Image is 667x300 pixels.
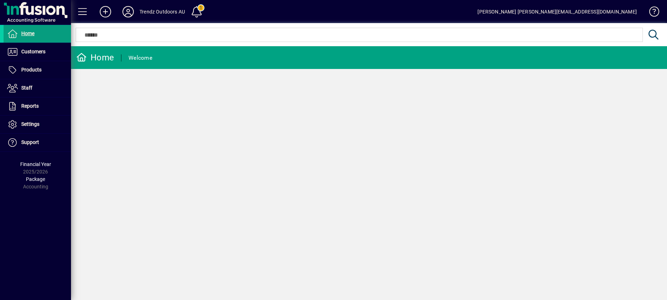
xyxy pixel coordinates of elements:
span: Settings [21,121,39,127]
div: Trendz Outdoors AU [140,6,185,17]
a: Support [4,134,71,151]
span: Support [21,139,39,145]
span: Customers [21,49,45,54]
span: Staff [21,85,32,91]
div: [PERSON_NAME] [PERSON_NAME][EMAIL_ADDRESS][DOMAIN_NAME] [477,6,637,17]
div: Home [76,52,114,63]
button: Add [94,5,117,18]
a: Settings [4,116,71,133]
a: Staff [4,79,71,97]
span: Package [26,176,45,182]
a: Reports [4,97,71,115]
span: Reports [21,103,39,109]
span: Products [21,67,42,73]
span: Financial Year [20,161,51,167]
a: Customers [4,43,71,61]
div: Welcome [129,52,152,64]
a: Knowledge Base [644,1,658,25]
a: Products [4,61,71,79]
span: Home [21,31,34,36]
button: Profile [117,5,140,18]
